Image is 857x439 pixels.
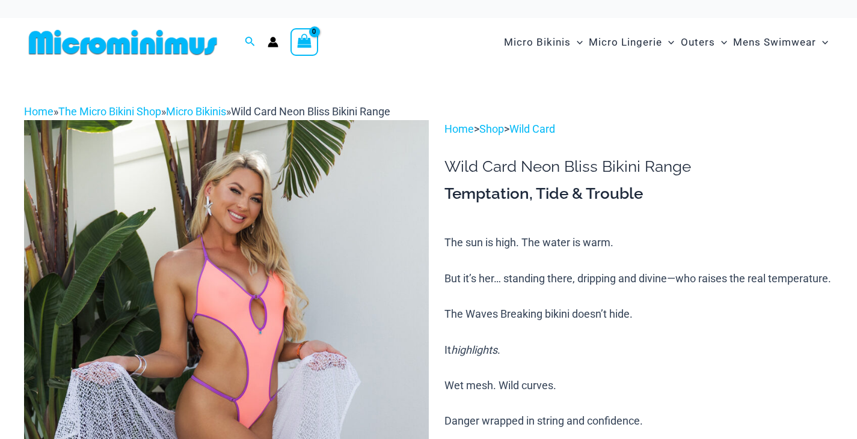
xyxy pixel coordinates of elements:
[290,28,318,56] a: View Shopping Cart, empty
[268,37,278,47] a: Account icon link
[24,105,390,118] span: » » »
[504,27,571,58] span: Micro Bikinis
[479,123,504,135] a: Shop
[499,22,833,62] nav: Site Navigation
[444,123,474,135] a: Home
[586,24,677,61] a: Micro LingerieMenu ToggleMenu Toggle
[444,157,833,176] h1: Wild Card Neon Bliss Bikini Range
[231,105,390,118] span: Wild Card Neon Bliss Bikini Range
[715,27,727,58] span: Menu Toggle
[444,184,833,204] h3: Temptation, Tide & Trouble
[733,27,816,58] span: Mens Swimwear
[509,123,555,135] a: Wild Card
[681,27,715,58] span: Outers
[662,27,674,58] span: Menu Toggle
[571,27,583,58] span: Menu Toggle
[24,29,222,56] img: MM SHOP LOGO FLAT
[678,24,730,61] a: OutersMenu ToggleMenu Toggle
[501,24,586,61] a: Micro BikinisMenu ToggleMenu Toggle
[58,105,161,118] a: The Micro Bikini Shop
[730,24,831,61] a: Mens SwimwearMenu ToggleMenu Toggle
[166,105,226,118] a: Micro Bikinis
[24,105,54,118] a: Home
[444,120,833,138] p: > >
[451,344,497,356] i: highlights
[816,27,828,58] span: Menu Toggle
[589,27,662,58] span: Micro Lingerie
[245,35,256,50] a: Search icon link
